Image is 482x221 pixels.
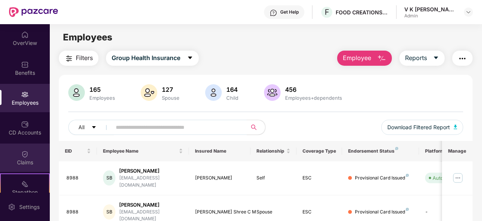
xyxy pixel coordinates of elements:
span: caret-down [187,55,193,62]
div: SB [103,204,115,219]
div: Admin [404,13,457,19]
span: Filters [76,53,93,63]
img: svg+xml;base64,PHN2ZyB4bWxucz0iaHR0cDovL3d3dy53My5vcmcvMjAwMC9zdmciIHhtbG5zOnhsaW5rPSJodHRwOi8vd3... [68,84,85,101]
img: New Pazcare Logo [9,7,58,17]
div: Endorsement Status [348,148,413,154]
div: Platform Status [425,148,467,154]
img: svg+xml;base64,PHN2ZyBpZD0iSG9tZSIgeG1sbnM9Imh0dHA6Ly93d3cudzMub3JnLzIwMDAvc3ZnIiB3aWR0aD0iMjAiIG... [21,31,29,39]
img: svg+xml;base64,PHN2ZyB4bWxucz0iaHR0cDovL3d3dy53My5vcmcvMjAwMC9zdmciIHdpZHRoPSI4IiBoZWlnaHQ9IjgiIH... [406,174,409,177]
div: Self [256,175,290,182]
img: svg+xml;base64,PHN2ZyB4bWxucz0iaHR0cDovL3d3dy53My5vcmcvMjAwMC9zdmciIHhtbG5zOnhsaW5rPSJodHRwOi8vd3... [264,84,281,101]
img: svg+xml;base64,PHN2ZyB4bWxucz0iaHR0cDovL3d3dy53My5vcmcvMjAwMC9zdmciIHdpZHRoPSIyNCIgaGVpZ2h0PSIyNC... [458,54,467,63]
div: ESC [302,175,336,182]
img: svg+xml;base64,PHN2ZyB4bWxucz0iaHR0cDovL3d3dy53My5vcmcvMjAwMC9zdmciIHdpZHRoPSI4IiBoZWlnaHQ9IjgiIH... [406,208,409,211]
span: F [325,8,329,17]
div: Provisional Card Issued [355,175,409,182]
div: Auto Verified [433,174,463,182]
button: search [247,120,266,135]
div: ESC [302,209,336,216]
img: svg+xml;base64,PHN2ZyBpZD0iRHJvcGRvd24tMzJ4MzIiIHhtbG5zPSJodHRwOi8vd3d3LnczLm9yZy8yMDAwL3N2ZyIgd2... [465,9,471,15]
button: Group Health Insurancecaret-down [106,51,199,66]
img: svg+xml;base64,PHN2ZyB4bWxucz0iaHR0cDovL3d3dy53My5vcmcvMjAwMC9zdmciIHdpZHRoPSIyNCIgaGVpZ2h0PSIyNC... [64,54,74,63]
div: [PERSON_NAME] [119,201,183,209]
span: Employees [63,32,112,43]
div: Employees+dependents [284,95,344,101]
div: Get Help [280,9,299,15]
img: svg+xml;base64,PHN2ZyB4bWxucz0iaHR0cDovL3d3dy53My5vcmcvMjAwMC9zdmciIHhtbG5zOnhsaW5rPSJodHRwOi8vd3... [205,84,222,101]
div: Stepathon [1,189,49,196]
img: svg+xml;base64,PHN2ZyB4bWxucz0iaHR0cDovL3d3dy53My5vcmcvMjAwMC9zdmciIHdpZHRoPSIyMSIgaGVpZ2h0PSIyMC... [21,180,29,188]
div: Spouse [160,95,181,101]
div: 127 [160,86,181,93]
img: svg+xml;base64,PHN2ZyB4bWxucz0iaHR0cDovL3d3dy53My5vcmcvMjAwMC9zdmciIHdpZHRoPSI4IiBoZWlnaHQ9IjgiIH... [395,147,398,150]
span: Employee [343,53,371,63]
span: All [78,123,84,131]
img: svg+xml;base64,PHN2ZyB4bWxucz0iaHR0cDovL3d3dy53My5vcmcvMjAwMC9zdmciIHhtbG5zOnhsaW5rPSJodHRwOi8vd3... [454,125,457,129]
div: V K [PERSON_NAME] [404,6,457,13]
th: EID [59,141,97,161]
button: Employee [337,51,392,66]
span: Reports [405,53,427,63]
img: svg+xml;base64,PHN2ZyBpZD0iQ0RfQWNjb3VudHMiIGRhdGEtbmFtZT0iQ0QgQWNjb3VudHMiIHhtbG5zPSJodHRwOi8vd3... [21,121,29,128]
img: svg+xml;base64,PHN2ZyBpZD0iQ2xhaW0iIHhtbG5zPSJodHRwOi8vd3d3LnczLm9yZy8yMDAwL3N2ZyIgd2lkdGg9IjIwIi... [21,150,29,158]
span: Relationship [256,148,285,154]
img: svg+xml;base64,PHN2ZyBpZD0iU2V0dGluZy0yMHgyMCIgeG1sbnM9Imh0dHA6Ly93d3cudzMub3JnLzIwMDAvc3ZnIiB3aW... [8,203,15,211]
button: Allcaret-down [68,120,114,135]
th: Employee Name [97,141,189,161]
th: Coverage Type [296,141,342,161]
div: SB [103,170,115,185]
button: Download Filtered Report [381,120,464,135]
div: Settings [17,203,42,211]
img: svg+xml;base64,PHN2ZyBpZD0iSGVscC0zMngzMiIgeG1sbnM9Imh0dHA6Ly93d3cudzMub3JnLzIwMDAvc3ZnIiB3aWR0aD... [270,9,277,17]
div: FOOD CREATIONS PRIVATE LIMITED, [336,9,388,16]
div: [PERSON_NAME] Shree C M [195,209,244,216]
div: Employees [88,95,117,101]
div: [PERSON_NAME] [195,175,244,182]
div: Provisional Card Issued [355,209,409,216]
div: [EMAIL_ADDRESS][DOMAIN_NAME] [119,175,183,189]
div: 8988 [66,209,91,216]
div: Spouse [256,209,290,216]
span: Download Filtered Report [387,123,450,131]
div: [PERSON_NAME] [119,167,183,175]
div: Child [225,95,240,101]
span: Group Health Insurance [112,53,180,63]
span: search [247,124,261,130]
img: manageButton [452,172,464,184]
div: 8988 [66,175,91,182]
span: EID [65,148,86,154]
span: caret-down [433,55,439,62]
button: Reportscaret-down [399,51,445,66]
th: Insured Name [189,141,250,161]
th: Manage [442,141,473,161]
img: svg+xml;base64,PHN2ZyB4bWxucz0iaHR0cDovL3d3dy53My5vcmcvMjAwMC9zdmciIHhtbG5zOnhsaW5rPSJodHRwOi8vd3... [377,54,386,63]
th: Relationship [250,141,296,161]
span: Employee Name [103,148,177,154]
div: 164 [225,86,240,93]
div: 456 [284,86,344,93]
img: svg+xml;base64,PHN2ZyB4bWxucz0iaHR0cDovL3d3dy53My5vcmcvMjAwMC9zdmciIHhtbG5zOnhsaW5rPSJodHRwOi8vd3... [141,84,157,101]
div: 165 [88,86,117,93]
button: Filters [59,51,98,66]
img: svg+xml;base64,PHN2ZyBpZD0iQmVuZWZpdHMiIHhtbG5zPSJodHRwOi8vd3d3LnczLm9yZy8yMDAwL3N2ZyIgd2lkdGg9Ij... [21,61,29,68]
span: caret-down [91,125,97,131]
img: svg+xml;base64,PHN2ZyBpZD0iRW1wbG95ZWVzIiB4bWxucz0iaHR0cDovL3d3dy53My5vcmcvMjAwMC9zdmciIHdpZHRoPS... [21,91,29,98]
